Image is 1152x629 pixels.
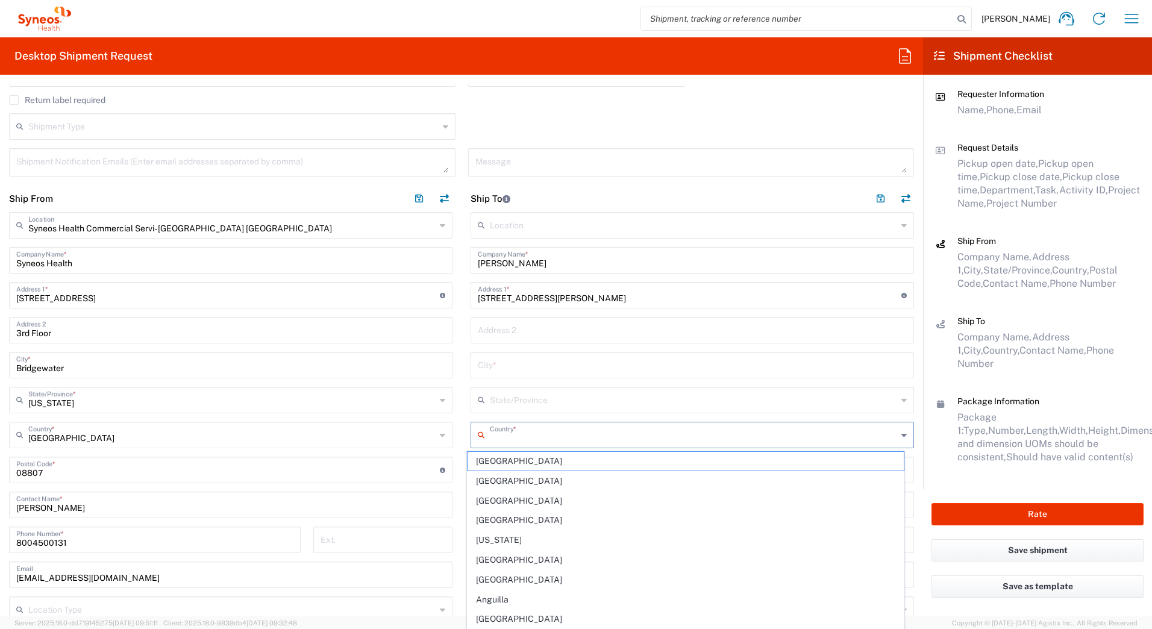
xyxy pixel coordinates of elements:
[113,619,158,627] span: [DATE] 09:51:11
[957,396,1039,406] span: Package Information
[163,619,297,627] span: Client: 2025.18.0-9839db4
[952,618,1138,628] span: Copyright © [DATE]-[DATE] Agistix Inc., All Rights Reserved
[468,452,904,471] span: [GEOGRAPHIC_DATA]
[931,503,1144,525] button: Rate
[1035,184,1059,196] span: Task,
[957,104,986,116] span: Name,
[957,316,985,326] span: Ship To
[14,619,158,627] span: Server: 2025.18.0-dd719145275
[468,590,904,609] span: Anguilla
[471,193,510,205] h2: Ship To
[1059,425,1088,436] span: Width,
[983,264,1052,276] span: State/Province,
[9,193,53,205] h2: Ship From
[957,89,1044,99] span: Requester Information
[931,575,1144,598] button: Save as template
[468,511,904,530] span: [GEOGRAPHIC_DATA]
[14,49,152,63] h2: Desktop Shipment Request
[931,539,1144,562] button: Save shipment
[983,345,1019,356] span: Country,
[1026,425,1059,436] span: Length,
[986,198,1057,209] span: Project Number
[963,425,988,436] span: Type,
[980,171,1062,183] span: Pickup close date,
[1016,104,1042,116] span: Email
[468,531,904,549] span: [US_STATE]
[468,492,904,510] span: [GEOGRAPHIC_DATA]
[957,251,1032,263] span: Company Name,
[1019,345,1086,356] span: Contact Name,
[957,412,997,436] span: Package 1:
[1059,184,1108,196] span: Activity ID,
[934,49,1053,63] h2: Shipment Checklist
[468,472,904,490] span: [GEOGRAPHIC_DATA]
[9,95,105,105] label: Return label required
[983,278,1050,289] span: Contact Name,
[957,236,996,246] span: Ship From
[1052,264,1089,276] span: Country,
[468,551,904,569] span: [GEOGRAPHIC_DATA]
[641,7,953,30] input: Shipment, tracking or reference number
[1088,425,1121,436] span: Height,
[988,425,1026,436] span: Number,
[963,345,983,356] span: City,
[957,143,1018,152] span: Request Details
[980,184,1035,196] span: Department,
[468,610,904,628] span: [GEOGRAPHIC_DATA]
[957,331,1032,343] span: Company Name,
[981,13,1050,24] span: [PERSON_NAME]
[963,264,983,276] span: City,
[986,104,1016,116] span: Phone,
[1050,278,1116,289] span: Phone Number
[957,158,1038,169] span: Pickup open date,
[1006,451,1133,463] span: Should have valid content(s)
[468,571,904,589] span: [GEOGRAPHIC_DATA]
[246,619,297,627] span: [DATE] 09:32:48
